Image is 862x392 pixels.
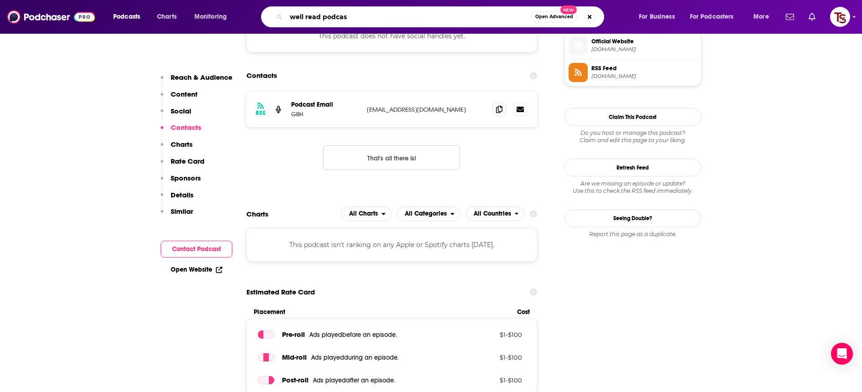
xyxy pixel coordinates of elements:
[463,377,522,384] p: $ 1 - $ 100
[591,73,697,80] span: feeds.wgbh.org
[161,174,201,191] button: Sponsors
[161,157,204,174] button: Rate Card
[517,308,530,316] span: Cost
[463,354,522,361] p: $ 1 - $ 100
[591,64,697,72] span: RSS Feed
[161,207,193,224] button: Similar
[564,159,701,176] button: Refresh Feed
[466,206,525,221] button: open menu
[7,8,95,26] img: Podchaser - Follow, Share and Rate Podcasts
[291,101,360,108] p: Podcast Email
[367,106,486,113] p: [EMAIL_ADDRESS][DOMAIN_NAME]
[282,376,308,384] span: Post -roll
[405,211,447,217] span: All Categories
[591,46,697,53] span: play.prx.org
[171,266,222,273] a: Open Website
[564,180,701,195] div: Are we missing an episode or update? Use this to check the RSS feed immediately.
[107,10,152,24] button: open menu
[569,63,697,82] a: RSS Feed[DOMAIN_NAME]
[282,330,305,339] span: Pre -roll
[291,110,360,118] p: GBH
[564,129,701,144] div: Claim and edit this page to your liking.
[256,109,266,117] h3: RSS
[535,15,573,19] span: Open Advanced
[560,5,577,14] span: New
[246,20,538,52] div: This podcast does not have social handles yet.
[782,9,798,25] a: Show notifications dropdown
[270,6,613,27] div: Search podcasts, credits, & more...
[254,308,510,316] span: Placement
[397,206,460,221] h2: Categories
[690,10,734,23] span: For Podcasters
[188,10,239,24] button: open menu
[747,10,780,24] button: open menu
[632,10,686,24] button: open menu
[564,231,701,238] div: Report this page as a duplicate.
[463,331,522,338] p: $ 1 - $ 100
[466,206,525,221] h2: Countries
[171,90,198,98] p: Content
[311,354,399,361] span: Ads played during an episode .
[341,206,392,221] button: open menu
[161,241,232,258] button: Contact Podcast
[171,123,201,132] p: Contacts
[474,211,511,217] span: All Countries
[569,36,697,55] a: Official Website[DOMAIN_NAME]
[171,140,193,149] p: Charts
[171,207,193,216] p: Similar
[830,7,850,27] button: Show profile menu
[830,7,850,27] img: User Profile
[286,10,531,24] input: Search podcasts, credits, & more...
[171,191,193,199] p: Details
[753,10,769,23] span: More
[171,157,204,165] p: Rate Card
[161,73,232,90] button: Reach & Audience
[246,284,315,301] span: Estimated Rate Card
[639,10,675,23] span: For Business
[171,174,201,182] p: Sponsors
[564,129,701,137] span: Do you host or manage this podcast?
[194,10,227,23] span: Monitoring
[161,191,193,207] button: Details
[246,67,277,84] h2: Contacts
[591,37,697,46] span: Official Website
[531,11,577,22] button: Open AdvancedNew
[831,343,853,365] div: Open Intercom Messenger
[157,10,177,23] span: Charts
[397,206,460,221] button: open menu
[246,210,268,218] h2: Charts
[171,107,191,115] p: Social
[151,10,182,24] a: Charts
[313,377,395,384] span: Ads played after an episode .
[564,209,701,227] a: Seeing Double?
[309,331,397,339] span: Ads played before an episode .
[282,353,307,361] span: Mid -roll
[161,90,198,107] button: Content
[341,206,392,221] h2: Platforms
[684,10,747,24] button: open menu
[830,7,850,27] span: Logged in as TvSMediaGroup
[246,228,538,261] div: This podcast isn't ranking on any Apple or Spotify charts [DATE].
[349,211,378,217] span: All Charts
[323,145,460,170] button: Nothing here.
[161,123,201,140] button: Contacts
[805,9,819,25] a: Show notifications dropdown
[161,107,191,124] button: Social
[564,108,701,126] button: Claim This Podcast
[113,10,140,23] span: Podcasts
[161,140,193,157] button: Charts
[171,73,232,82] p: Reach & Audience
